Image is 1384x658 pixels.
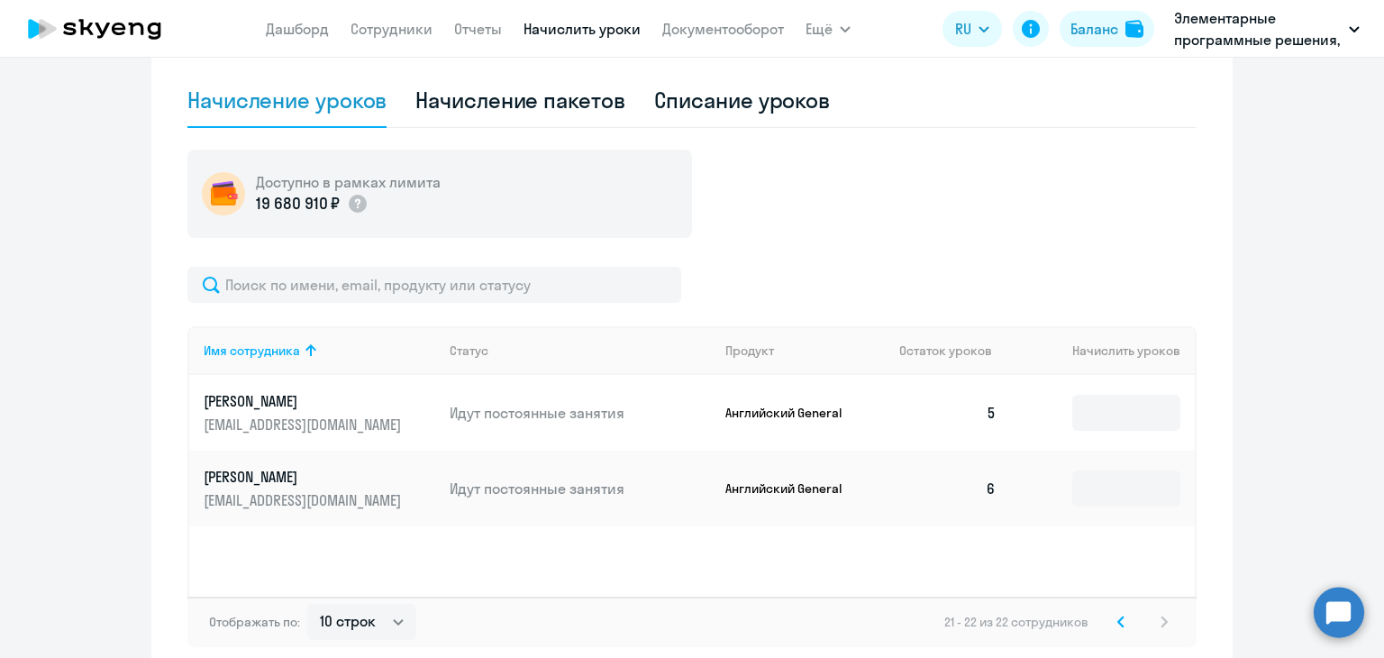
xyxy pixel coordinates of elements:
[654,86,831,114] div: Списание уроков
[204,490,405,510] p: [EMAIL_ADDRESS][DOMAIN_NAME]
[806,11,851,47] button: Ещё
[450,343,488,359] div: Статус
[204,391,405,411] p: [PERSON_NAME]
[266,20,329,38] a: Дашборд
[725,343,774,359] div: Продукт
[725,405,860,421] p: Английский General
[662,20,784,38] a: Документооборот
[187,267,681,303] input: Поиск по имени, email, продукту или статусу
[1165,7,1369,50] button: Элементарные программные решения, ЭЛЕМЕНТАРНЫЕ ПРОГРАММНЫЕ РЕШЕНИЯ, ООО
[944,614,1088,630] span: 21 - 22 из 22 сотрудников
[256,192,340,215] p: 19 680 910 ₽
[450,343,711,359] div: Статус
[204,343,435,359] div: Имя сотрудника
[351,20,432,38] a: Сотрудники
[256,172,441,192] h5: Доступно в рамках лимита
[899,343,1011,359] div: Остаток уроков
[1070,18,1118,40] div: Баланс
[725,343,886,359] div: Продукт
[1125,20,1143,38] img: balance
[450,403,711,423] p: Идут постоянные занятия
[454,20,502,38] a: Отчеты
[204,467,435,510] a: [PERSON_NAME][EMAIL_ADDRESS][DOMAIN_NAME]
[806,18,833,40] span: Ещё
[899,343,992,359] span: Остаток уроков
[955,18,971,40] span: RU
[204,391,435,434] a: [PERSON_NAME][EMAIL_ADDRESS][DOMAIN_NAME]
[187,86,387,114] div: Начисление уроков
[202,172,245,215] img: wallet-circle.png
[415,86,624,114] div: Начисление пакетов
[725,480,860,497] p: Английский General
[204,415,405,434] p: [EMAIL_ADDRESS][DOMAIN_NAME]
[204,467,405,487] p: [PERSON_NAME]
[204,343,300,359] div: Имя сотрудника
[524,20,641,38] a: Начислить уроки
[885,375,1011,451] td: 5
[450,479,711,498] p: Идут постоянные занятия
[942,11,1002,47] button: RU
[1174,7,1342,50] p: Элементарные программные решения, ЭЛЕМЕНТАРНЫЕ ПРОГРАММНЫЕ РЕШЕНИЯ, ООО
[209,614,300,630] span: Отображать по:
[1011,326,1195,375] th: Начислить уроков
[1060,11,1154,47] button: Балансbalance
[885,451,1011,526] td: 6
